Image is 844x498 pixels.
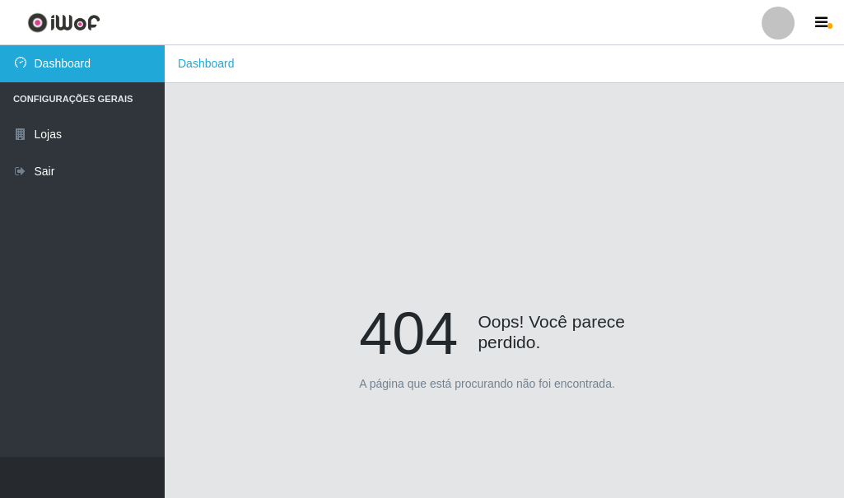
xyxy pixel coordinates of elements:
[359,298,458,369] h1: 404
[178,57,235,70] a: Dashboard
[165,45,844,83] nav: breadcrumb
[359,298,650,352] h4: Oops! Você parece perdido.
[359,375,615,393] p: A página que está procurando não foi encontrada.
[27,12,100,33] img: CoreUI Logo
